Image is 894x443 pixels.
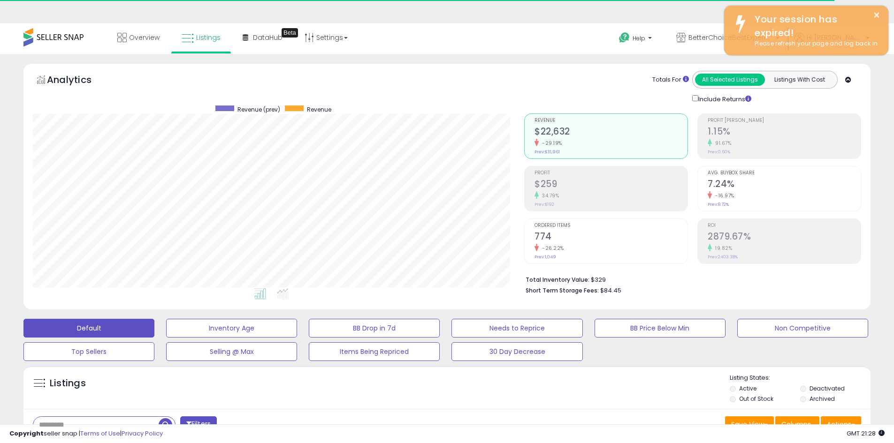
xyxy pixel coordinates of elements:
b: Total Inventory Value: [526,276,589,284]
span: Avg. Buybox Share [708,171,861,176]
span: Profit [535,171,688,176]
label: Out of Stock [739,395,773,403]
span: Listings [196,33,221,42]
small: Prev: $192 [535,202,554,207]
small: Prev: 0.60% [708,149,730,155]
div: seller snap | | [9,429,163,438]
h2: 774 [535,231,688,244]
small: Prev: 1,049 [535,254,556,260]
div: Please refresh your page and log back in [748,39,881,48]
label: Active [739,384,756,392]
button: All Selected Listings [695,74,765,86]
a: BetterChoiceBestExperience [669,23,787,54]
small: -16.97% [712,192,734,199]
label: Archived [810,395,835,403]
small: Prev: 2403.38% [708,254,738,260]
small: Prev: $31,961 [535,149,560,155]
div: Tooltip anchor [282,28,298,38]
span: Overview [129,33,160,42]
h5: Listings [50,377,86,390]
a: Privacy Policy [122,429,163,438]
button: BB Drop in 7d [309,319,440,338]
h5: Analytics [47,73,110,89]
button: Non Competitive [737,319,868,338]
span: 2025-09-8 21:28 GMT [847,429,885,438]
div: Your session has expired! [748,13,881,39]
button: Selling @ Max [166,342,297,361]
button: Inventory Age [166,319,297,338]
span: ROI [708,223,861,228]
button: 30 Day Decrease [451,342,582,361]
a: Listings [175,23,228,52]
div: Totals For [652,75,689,84]
h2: 7.24% [708,179,861,191]
span: $84.45 [600,286,621,295]
h2: $259 [535,179,688,191]
i: Get Help [619,32,630,44]
a: Help [611,25,661,54]
small: Prev: 8.72% [708,202,729,207]
small: 91.67% [712,140,731,147]
span: BetterChoiceBestExperience [688,33,773,42]
b: Short Term Storage Fees: [526,286,599,294]
a: Settings [298,23,355,52]
div: Include Returns [685,93,763,104]
button: Top Sellers [23,342,154,361]
span: Revenue (prev) [237,105,280,113]
a: DataHub [236,23,290,52]
p: Listing States: [730,374,871,383]
h2: 1.15% [708,126,861,139]
span: Help [633,34,645,42]
a: Terms of Use [80,429,120,438]
li: $329 [526,273,854,285]
button: Items Being Repriced [309,342,440,361]
span: Ordered Items [535,223,688,228]
span: Revenue [307,105,331,113]
small: 19.82% [712,245,732,252]
h2: $22,632 [535,126,688,139]
button: Needs to Reprice [451,319,582,338]
small: 34.79% [539,192,559,199]
button: Default [23,319,154,338]
strong: Copyright [9,429,44,438]
span: DataHub [253,33,283,42]
span: Revenue [535,118,688,123]
button: Listings With Cost [764,74,834,86]
a: Overview [110,23,167,52]
small: -29.19% [539,140,562,147]
h2: 2879.67% [708,231,861,244]
button: BB Price Below Min [595,319,726,338]
span: Profit [PERSON_NAME] [708,118,861,123]
small: -26.22% [539,245,564,252]
label: Deactivated [810,384,845,392]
